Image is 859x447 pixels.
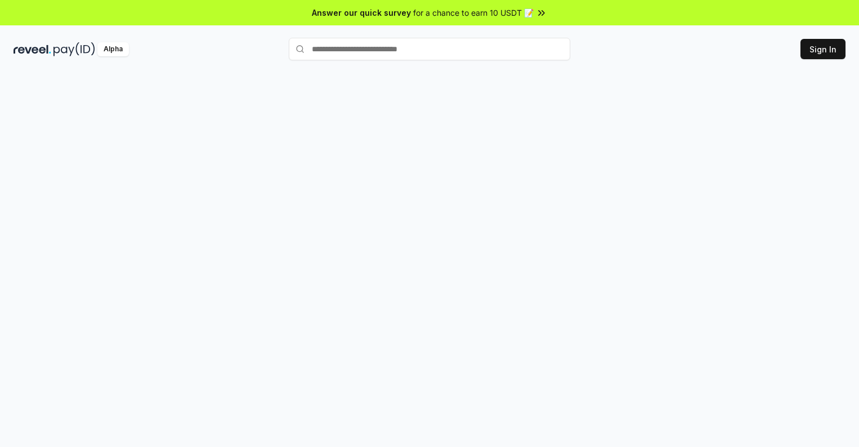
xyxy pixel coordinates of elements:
[800,39,845,59] button: Sign In
[97,42,129,56] div: Alpha
[14,42,51,56] img: reveel_dark
[312,7,411,19] span: Answer our quick survey
[53,42,95,56] img: pay_id
[413,7,534,19] span: for a chance to earn 10 USDT 📝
